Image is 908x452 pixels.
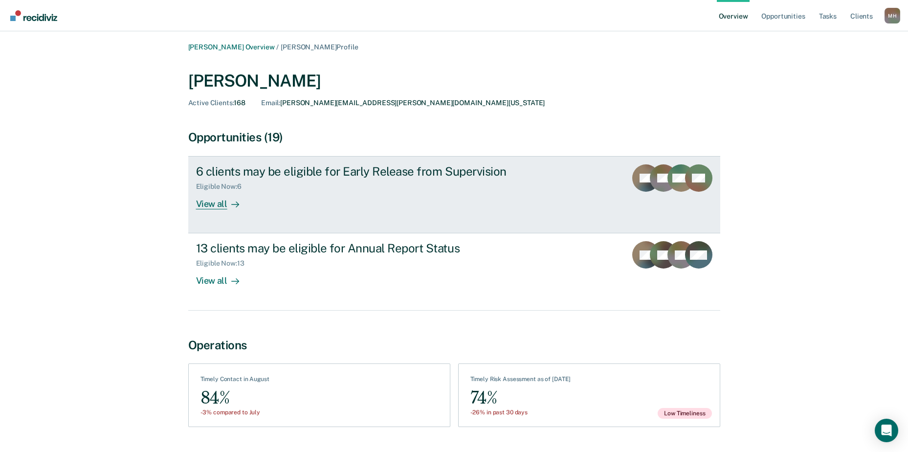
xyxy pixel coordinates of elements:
[261,99,280,107] span: Email :
[188,99,246,107] div: 168
[196,268,251,287] div: View all
[274,43,281,51] span: /
[261,99,545,107] div: [PERSON_NAME][EMAIL_ADDRESS][PERSON_NAME][DOMAIN_NAME][US_STATE]
[188,130,720,144] div: Opportunities (19)
[885,8,900,23] div: M H
[188,43,275,51] a: [PERSON_NAME] Overview
[196,259,252,268] div: Eligible Now : 13
[188,338,720,352] div: Operations
[658,408,711,419] span: Low Timeliness
[281,43,358,51] span: [PERSON_NAME] Profile
[188,99,234,107] span: Active Clients :
[885,8,900,23] button: Profile dropdown button
[196,182,249,191] div: Eligible Now : 6
[200,387,269,409] div: 84%
[875,419,898,442] div: Open Intercom Messenger
[10,10,57,21] img: Recidiviz
[470,387,571,409] div: 74%
[196,241,539,255] div: 13 clients may be eligible for Annual Report Status
[200,409,269,416] div: -3% compared to July
[470,409,571,416] div: -26% in past 30 days
[196,164,539,179] div: 6 clients may be eligible for Early Release from Supervision
[188,233,720,310] a: 13 clients may be eligible for Annual Report StatusEligible Now:13View all
[188,71,720,91] div: [PERSON_NAME]
[188,156,720,233] a: 6 clients may be eligible for Early Release from SupervisionEligible Now:6View all
[196,191,251,210] div: View all
[470,376,571,386] div: Timely Risk Assessment as of [DATE]
[200,376,269,386] div: Timely Contact in August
